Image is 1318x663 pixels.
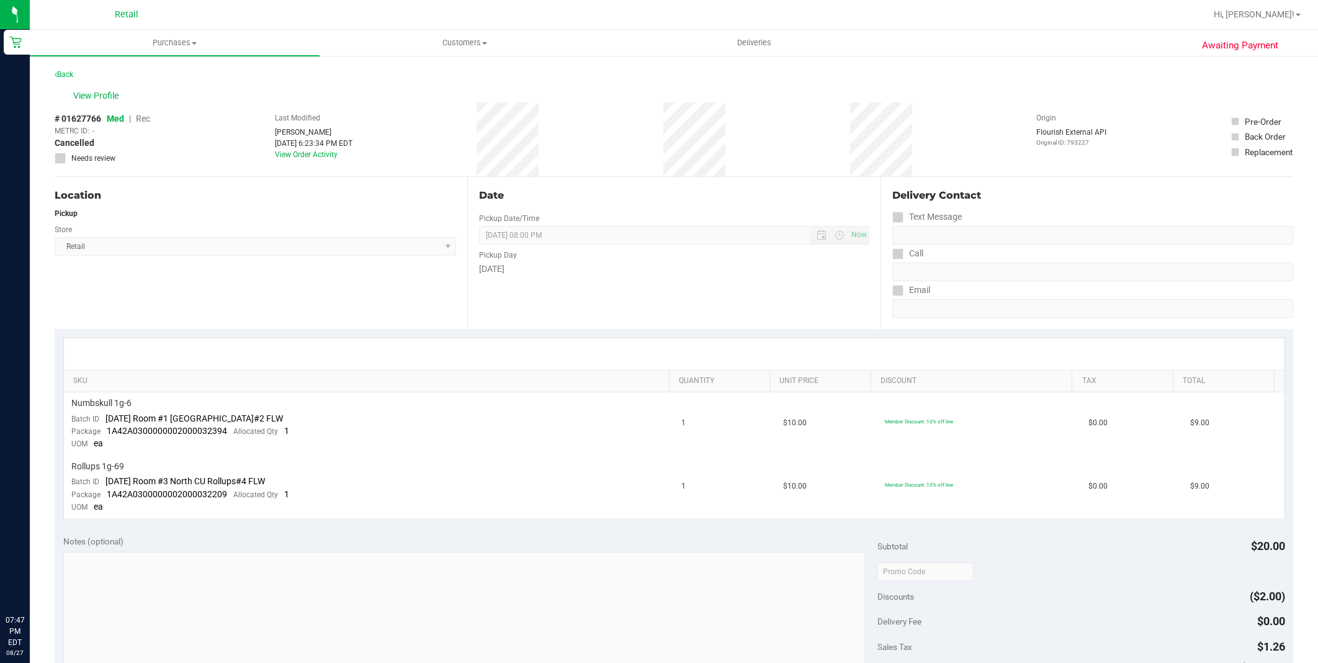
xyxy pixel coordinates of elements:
[1245,115,1281,128] div: Pre-Order
[55,224,72,235] label: Store
[71,490,101,499] span: Package
[92,125,94,137] span: -
[877,541,908,551] span: Subtotal
[1183,376,1269,386] a: Total
[55,188,456,203] div: Location
[30,37,320,48] span: Purchases
[107,114,124,124] span: Med
[55,209,78,218] strong: Pickup
[284,489,289,499] span: 1
[55,112,101,125] span: # 01627766
[1190,480,1209,492] span: $9.00
[877,562,974,581] input: Promo Code
[877,585,914,608] span: Discounts
[55,70,73,79] a: Back
[609,30,899,56] a: Deliveries
[73,89,123,102] span: View Profile
[129,114,131,124] span: |
[233,427,278,436] span: Allocated Qty
[479,250,517,261] label: Pickup Day
[1257,640,1285,653] span: $1.26
[284,426,289,436] span: 1
[12,564,50,601] iframe: Resource center
[1190,417,1209,429] span: $9.00
[320,37,609,48] span: Customers
[479,263,869,276] div: [DATE]
[1214,9,1294,19] span: Hi, [PERSON_NAME]!
[275,127,352,138] div: [PERSON_NAME]
[71,153,115,164] span: Needs review
[681,480,686,492] span: 1
[71,461,124,472] span: Rollups 1g-69
[71,440,87,448] span: UOM
[94,502,103,512] span: ea
[71,477,99,486] span: Batch ID
[107,489,227,499] span: 1A42A0300000002000032209
[55,125,89,137] span: METRC ID:
[885,482,953,488] span: Member Discount: 10% off line
[105,476,265,486] span: [DATE] Room #3 North CU Rollups#4 FLW
[679,376,765,386] a: Quantity
[1251,539,1285,552] span: $20.00
[1088,417,1108,429] span: $0.00
[681,417,686,429] span: 1
[30,30,320,56] a: Purchases
[779,376,866,386] a: Unit Price
[1202,38,1278,53] span: Awaiting Payment
[1257,615,1285,628] span: $0.00
[720,37,788,48] span: Deliveries
[136,114,150,124] span: Rec
[783,480,807,492] span: $10.00
[105,413,283,423] span: [DATE] Room #1 [GEOGRAPHIC_DATA]#2 FLW
[892,188,1293,203] div: Delivery Contact
[94,438,103,448] span: ea
[892,226,1293,245] input: Format: (999) 999-9999
[892,263,1293,281] input: Format: (999) 999-9999
[1250,590,1285,603] span: ($2.00)
[233,490,278,499] span: Allocated Qty
[892,208,962,226] label: Text Message
[71,397,132,409] span: Numbskull 1g-6
[71,415,99,423] span: Batch ID
[479,188,869,203] div: Date
[1036,112,1056,124] label: Origin
[783,417,807,429] span: $10.00
[877,642,912,652] span: Sales Tax
[6,615,24,648] p: 07:47 PM EDT
[275,112,320,124] label: Last Modified
[1082,376,1168,386] a: Tax
[881,376,1067,386] a: Discount
[892,245,923,263] label: Call
[107,426,227,436] span: 1A42A0300000002000032394
[877,616,921,626] span: Delivery Fee
[115,9,138,20] span: Retail
[320,30,609,56] a: Customers
[1245,146,1293,158] div: Replacement
[9,36,22,48] inline-svg: Retail
[1088,480,1108,492] span: $0.00
[1036,138,1106,147] p: Original ID: 793227
[73,376,664,386] a: SKU
[275,150,338,159] a: View Order Activity
[479,213,539,224] label: Pickup Date/Time
[892,281,930,299] label: Email
[1245,130,1286,143] div: Back Order
[55,137,94,150] span: Cancelled
[63,536,123,546] span: Notes (optional)
[71,427,101,436] span: Package
[885,418,953,425] span: Member Discount: 10% off line
[6,648,24,657] p: 08/27
[1036,127,1106,147] div: Flourish External API
[275,138,352,149] div: [DATE] 6:23:34 PM EDT
[71,503,87,512] span: UOM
